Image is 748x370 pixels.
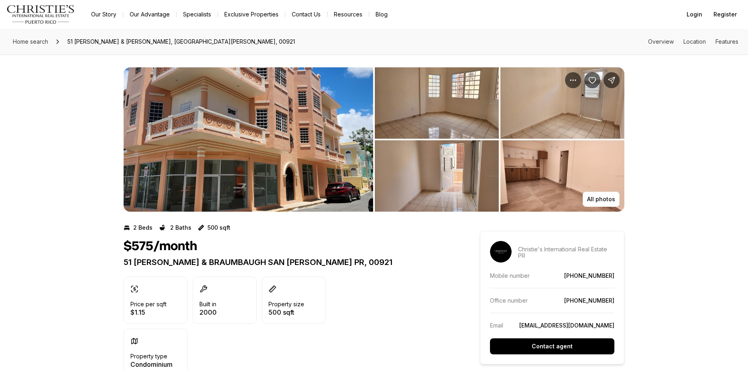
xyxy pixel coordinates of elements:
p: Office number [490,297,528,304]
p: Built in [199,301,216,307]
a: Specialists [177,9,217,20]
a: Skip to: Features [715,38,738,45]
button: View image gallery [124,67,373,212]
a: [EMAIL_ADDRESS][DOMAIN_NAME] [519,322,614,329]
nav: Page section menu [648,38,738,45]
button: Property options [565,72,581,88]
button: View image gallery [375,140,499,212]
button: Save Property: 51 PILAR & BRAUMBAUGH [584,72,600,88]
p: Condominium [130,361,173,368]
a: Skip to: Overview [648,38,674,45]
a: [PHONE_NUMBER] [564,297,614,304]
p: Email [490,322,503,329]
p: 2000 [199,309,217,315]
li: 2 of 8 [375,67,624,212]
div: Listing Photos [124,67,624,212]
h1: $575/month [124,239,197,254]
p: Christie's International Real Estate PR [518,246,614,259]
span: Login [687,11,702,18]
button: Contact Us [285,9,327,20]
a: Our Advantage [123,9,176,20]
a: Exclusive Properties [218,9,285,20]
p: 500 sqft [268,309,304,315]
p: Mobile number [490,272,530,279]
p: 2 Baths [170,224,191,231]
p: Property type [130,353,167,360]
span: Home search [13,38,48,45]
span: 51 [PERSON_NAME] & [PERSON_NAME], [GEOGRAPHIC_DATA][PERSON_NAME], 00921 [64,35,298,48]
button: View image gallery [500,67,624,139]
button: Contact agent [490,338,614,354]
p: 2 Beds [133,224,152,231]
span: Register [713,11,737,18]
a: Resources [327,9,369,20]
button: View image gallery [375,67,499,139]
a: [PHONE_NUMBER] [564,272,614,279]
p: Price per sqft [130,301,167,307]
p: $1.15 [130,309,167,315]
button: Register [709,6,742,22]
button: Share Property: 51 PILAR & BRAUMBAUGH [604,72,620,88]
p: All photos [587,196,615,202]
img: logo [6,5,75,24]
button: All photos [583,192,620,207]
button: Login [682,6,707,22]
a: Home search [10,35,51,48]
p: 500 sqft [207,224,230,231]
a: Blog [369,9,394,20]
a: Our Story [85,9,123,20]
p: Contact agent [532,343,573,350]
p: 51 [PERSON_NAME] & BRAUMBAUGH SAN [PERSON_NAME] PR, 00921 [124,257,451,267]
p: Property size [268,301,304,307]
button: View image gallery [500,140,624,212]
li: 1 of 8 [124,67,373,212]
a: Skip to: Location [683,38,706,45]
